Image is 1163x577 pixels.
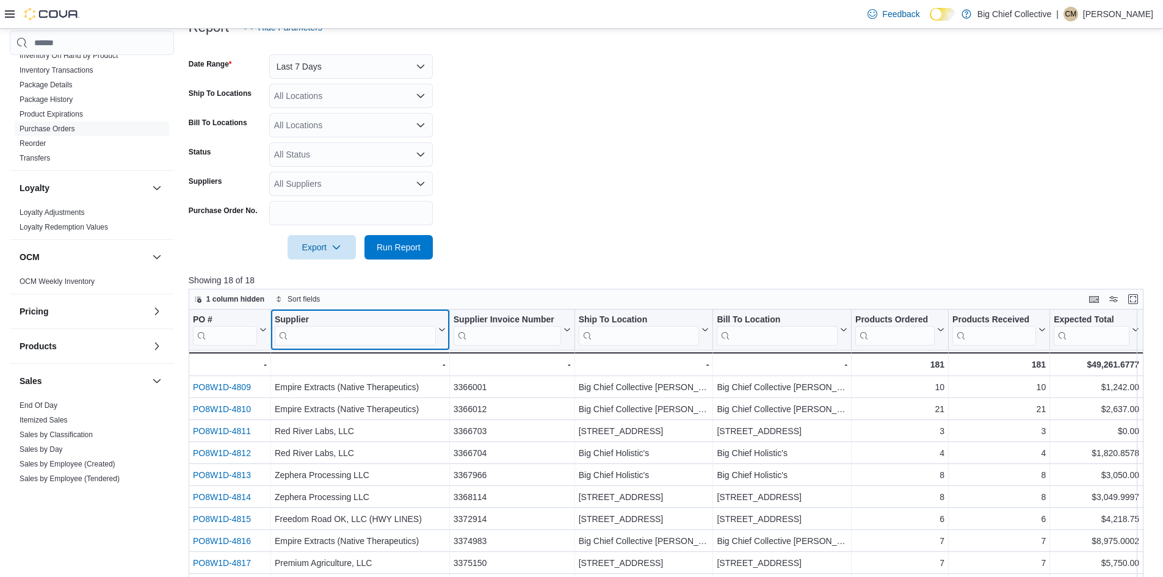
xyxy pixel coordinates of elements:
button: 1 column hidden [189,292,269,307]
button: PO # [193,314,267,346]
p: | [1056,7,1059,21]
span: Purchase Orders [20,124,75,134]
a: Sales by Day [20,445,63,454]
div: 7 [855,556,944,570]
div: Ship To Location [578,314,699,326]
span: Transfers [20,153,50,163]
a: Product Expirations [20,110,83,118]
a: PO8W1D-4817 [193,558,251,568]
div: [STREET_ADDRESS] [717,512,847,526]
input: Dark Mode [930,8,955,21]
div: Big Chief Holistic's [579,446,709,460]
button: Export [288,235,356,259]
div: 3367966 [454,468,571,482]
div: $0.00 [1054,424,1139,438]
div: 3374983 [454,534,571,548]
span: Export [295,235,349,259]
a: PO8W1D-4812 [193,448,251,458]
span: End Of Day [20,401,57,410]
span: Product Expirations [20,109,83,119]
a: PO8W1D-4816 [193,536,251,546]
div: 8 [952,468,1046,482]
div: 181 [952,357,1046,372]
div: 181 [855,357,944,372]
button: Pricing [20,305,147,318]
button: Open list of options [416,120,426,130]
div: 3 [952,424,1046,438]
a: Inventory On Hand by Product [20,51,118,60]
div: 21 [952,402,1046,416]
div: Charles Monoessy [1063,7,1078,21]
label: Bill To Locations [189,118,247,128]
button: Open list of options [416,91,426,101]
div: Zephera Processing LLC [275,468,446,482]
div: [STREET_ADDRESS] [717,424,847,438]
div: Big Chief Holistic's [717,446,847,460]
button: Open list of options [416,150,426,159]
div: 7 [952,534,1046,548]
span: Feedback [882,8,919,20]
a: Sales by Classification [20,430,93,439]
div: Zephera Processing LLC [275,490,446,504]
div: Products Ordered [855,314,935,346]
button: Expected Total [1054,314,1139,346]
div: Big Chief Collective [PERSON_NAME] [579,534,709,548]
a: PO8W1D-4810 [193,404,251,414]
div: Bill To Location [717,314,838,326]
span: Sort fields [288,294,320,304]
div: Big Chief Collective [PERSON_NAME] [717,380,847,394]
div: 4 [855,446,944,460]
div: 3 [855,424,944,438]
div: Premium Agriculture, LLC [275,556,446,570]
div: 6 [855,512,944,526]
button: Products Received [952,314,1046,346]
div: Expected Total [1054,314,1129,346]
div: [STREET_ADDRESS] [579,424,709,438]
p: Showing 18 of 18 [189,274,1153,286]
div: 3372914 [454,512,571,526]
a: PO8W1D-4811 [193,426,251,436]
div: Big Chief Collective [PERSON_NAME] [717,534,847,548]
div: Products Received [952,314,1036,346]
div: Supplier [275,314,436,326]
div: $4,218.75 [1054,512,1139,526]
div: - [717,357,847,372]
div: Red River Labs, LLC [275,424,446,438]
label: Purchase Order No. [189,206,258,216]
a: Loyalty Redemption Values [20,223,108,231]
a: Sales by Employee (Tendered) [20,474,120,483]
div: $1,242.00 [1054,380,1139,394]
label: Ship To Locations [189,89,252,98]
div: Ship To Location [578,314,699,346]
span: Sales by Day [20,445,63,454]
div: Expected Total [1054,314,1129,326]
a: PO8W1D-4814 [193,492,251,502]
div: [STREET_ADDRESS] [579,512,709,526]
span: Inventory Transactions [20,65,93,75]
div: [STREET_ADDRESS] [717,490,847,504]
a: PO8W1D-4809 [193,382,251,392]
button: Sales [150,374,164,388]
span: Run Report [377,241,421,253]
div: Big Chief Collective [PERSON_NAME] [579,402,709,416]
a: PO8W1D-4813 [193,470,251,480]
div: 3366001 [454,380,571,394]
a: Loyalty Adjustments [20,208,85,217]
div: 3368114 [454,490,571,504]
button: Sales [20,375,147,387]
h3: Pricing [20,305,48,318]
div: $5,750.00 [1054,556,1139,570]
span: 1 column hidden [206,294,264,304]
button: Products [20,340,147,352]
a: Reorder [20,139,46,148]
button: Sort fields [270,292,325,307]
span: CM [1065,7,1077,21]
button: Products [150,339,164,354]
div: Supplier Invoice Number [454,314,561,326]
div: 10 [952,380,1046,394]
button: Open list of options [416,179,426,189]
